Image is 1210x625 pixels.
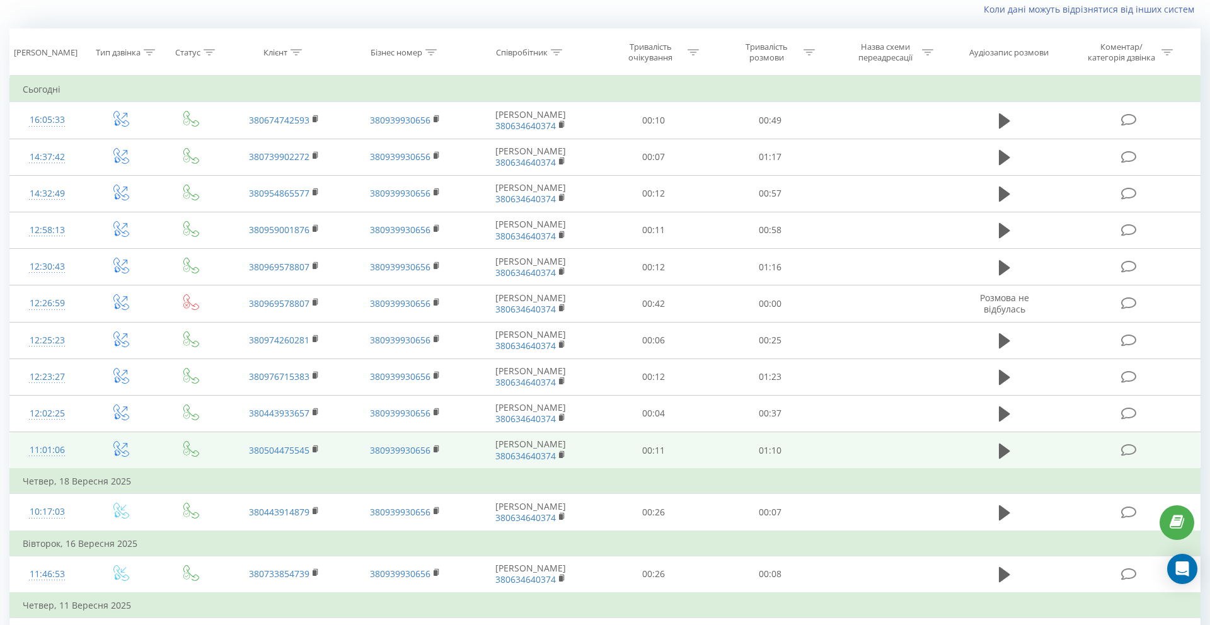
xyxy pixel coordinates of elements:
td: Вівторок, 16 Вересня 2025 [10,531,1201,556]
a: 380634640374 [495,120,556,132]
div: 12:58:13 [23,218,72,243]
td: 00:07 [712,494,827,531]
a: 380674742593 [249,114,309,126]
td: [PERSON_NAME] [465,212,596,248]
td: [PERSON_NAME] [465,285,596,322]
td: 00:00 [712,285,827,322]
td: [PERSON_NAME] [465,494,596,531]
td: 00:26 [596,556,712,593]
td: 01:23 [712,358,827,395]
a: 380939930656 [370,334,430,346]
div: 16:05:33 [23,108,72,132]
div: 12:23:27 [23,365,72,389]
td: [PERSON_NAME] [465,358,596,395]
td: 01:17 [712,139,827,175]
a: 380739902272 [249,151,309,163]
span: Розмова не відбулась [980,292,1029,315]
a: 380634640374 [495,267,556,278]
td: 00:12 [596,358,712,395]
div: Open Intercom Messenger [1167,554,1197,584]
div: 14:37:42 [23,145,72,169]
div: 12:02:25 [23,401,72,426]
div: 12:30:43 [23,255,72,279]
td: 00:07 [596,139,712,175]
div: 12:26:59 [23,291,72,316]
a: 380939930656 [370,568,430,580]
a: 380939930656 [370,224,430,236]
td: Сьогодні [10,77,1201,102]
td: [PERSON_NAME] [465,432,596,469]
td: Четвер, 11 Вересня 2025 [10,593,1201,618]
a: 380969578807 [249,297,309,309]
td: 00:42 [596,285,712,322]
td: 00:06 [596,322,712,358]
a: 380443933657 [249,407,309,419]
a: 380634640374 [495,376,556,388]
div: 14:32:49 [23,181,72,206]
td: 00:58 [712,212,827,248]
a: 380939930656 [370,407,430,419]
a: 380634640374 [495,303,556,315]
div: Назва схеми переадресації [851,42,919,63]
div: Статус [175,47,200,58]
a: Коли дані можуть відрізнятися вiд інших систем [984,3,1201,15]
a: 380976715383 [249,370,309,382]
a: 380634640374 [495,156,556,168]
div: Бізнес номер [371,47,422,58]
td: 00:11 [596,212,712,248]
a: 380939930656 [370,506,430,518]
div: Тривалість очікування [617,42,684,63]
td: 00:11 [596,432,712,469]
div: 10:17:03 [23,500,72,524]
div: Тривалість розмови [733,42,800,63]
td: 00:37 [712,395,827,432]
td: [PERSON_NAME] [465,102,596,139]
td: 01:10 [712,432,827,469]
a: 380634640374 [495,413,556,425]
a: 380939930656 [370,444,430,456]
a: 380634640374 [495,193,556,205]
td: Четвер, 18 Вересня 2025 [10,469,1201,494]
div: Співробітник [496,47,548,58]
td: 01:16 [712,249,827,285]
a: 380504475545 [249,444,309,456]
td: [PERSON_NAME] [465,175,596,212]
a: 380939930656 [370,261,430,273]
a: 380939930656 [370,151,430,163]
a: 380733854739 [249,568,309,580]
div: Клієнт [263,47,287,58]
a: 380939930656 [370,114,430,126]
a: 380939930656 [370,370,430,382]
a: 380634640374 [495,340,556,352]
a: 380939930656 [370,187,430,199]
td: [PERSON_NAME] [465,395,596,432]
div: 11:46:53 [23,562,72,587]
div: Аудіозапис розмови [969,47,1049,58]
a: 380443914879 [249,506,309,518]
td: [PERSON_NAME] [465,139,596,175]
td: [PERSON_NAME] [465,249,596,285]
a: 380634640374 [495,450,556,462]
td: [PERSON_NAME] [465,322,596,358]
div: 12:25:23 [23,328,72,353]
td: 00:25 [712,322,827,358]
a: 380954865577 [249,187,309,199]
a: 380959001876 [249,224,309,236]
td: 00:57 [712,175,827,212]
a: 380634640374 [495,512,556,524]
td: 00:10 [596,102,712,139]
td: [PERSON_NAME] [465,556,596,593]
a: 380969578807 [249,261,309,273]
div: [PERSON_NAME] [14,47,78,58]
div: 11:01:06 [23,438,72,462]
td: 00:04 [596,395,712,432]
a: 380939930656 [370,297,430,309]
td: 00:49 [712,102,827,139]
td: 00:26 [596,494,712,531]
td: 00:08 [712,556,827,593]
a: 380634640374 [495,573,556,585]
a: 380634640374 [495,230,556,242]
td: 00:12 [596,175,712,212]
td: 00:12 [596,249,712,285]
a: 380974260281 [249,334,309,346]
